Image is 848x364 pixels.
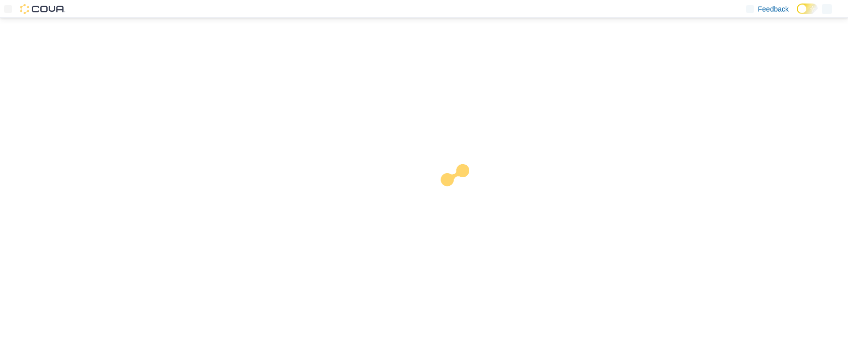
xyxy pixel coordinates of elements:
img: cova-loader [424,157,499,232]
span: Feedback [758,4,789,14]
input: Dark Mode [797,4,818,14]
img: Cova [20,4,65,14]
